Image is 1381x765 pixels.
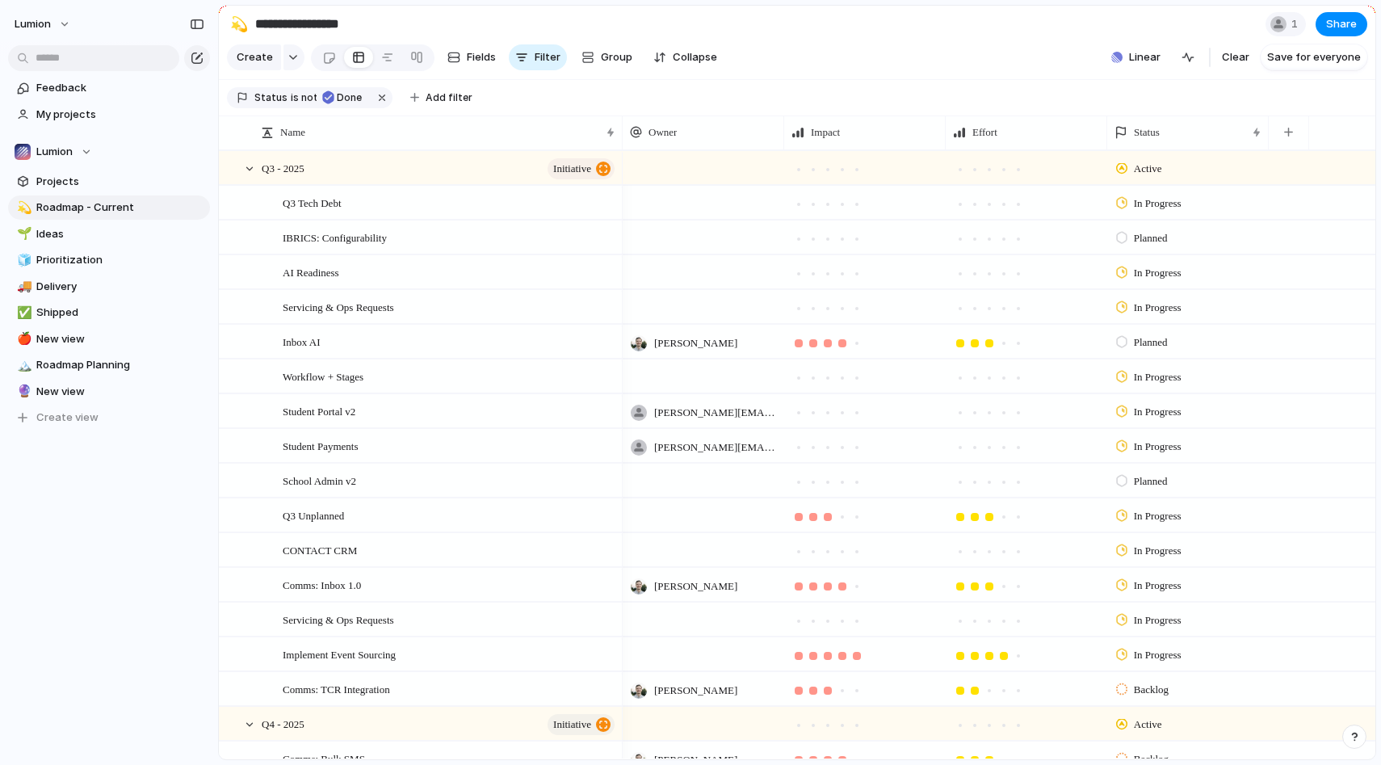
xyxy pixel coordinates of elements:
[36,252,204,268] span: Prioritization
[811,124,840,141] span: Impact
[36,384,204,400] span: New view
[15,200,31,216] button: 💫
[1105,45,1167,69] button: Linear
[1215,44,1256,70] button: Clear
[8,140,210,164] button: Lumion
[654,578,737,595] span: [PERSON_NAME]
[972,124,997,141] span: Effort
[262,714,304,733] span: Q4 - 2025
[1261,44,1367,70] button: Save for everyone
[426,90,472,105] span: Add filter
[647,44,724,70] button: Collapse
[1134,230,1168,246] span: Planned
[654,335,737,351] span: [PERSON_NAME]
[553,713,591,736] span: initiative
[283,367,363,385] span: Workflow + Stages
[36,305,204,321] span: Shipped
[654,405,777,421] span: [PERSON_NAME][EMAIL_ADDRESS][DOMAIN_NAME]
[283,610,394,628] span: Servicing & Ops Requests
[1134,265,1182,281] span: In Progress
[548,714,615,735] button: initiative
[654,439,777,456] span: [PERSON_NAME][EMAIL_ADDRESS][DOMAIN_NAME]
[283,506,344,524] span: Q3 Unplanned
[8,275,210,299] a: 🚚Delivery
[509,44,567,70] button: Filter
[1134,578,1182,594] span: In Progress
[226,11,252,37] button: 💫
[1134,682,1169,698] span: Backlog
[283,332,321,351] span: Inbox AI
[36,80,204,96] span: Feedback
[15,279,31,295] button: 🚚
[36,279,204,295] span: Delivery
[1134,439,1182,455] span: In Progress
[237,49,273,65] span: Create
[283,645,396,663] span: Implement Event Sourcing
[36,107,204,123] span: My projects
[601,49,632,65] span: Group
[441,44,502,70] button: Fields
[7,11,79,37] button: Lumion
[1134,161,1162,177] span: Active
[299,90,317,105] span: not
[1134,612,1182,628] span: In Progress
[1134,473,1168,490] span: Planned
[283,679,390,698] span: Comms: TCR Integration
[227,44,281,70] button: Create
[654,683,737,699] span: [PERSON_NAME]
[1134,543,1182,559] span: In Progress
[8,353,210,377] a: 🏔️Roadmap Planning
[15,384,31,400] button: 🔮
[283,228,387,246] span: IBRICS: Configurability
[1267,49,1361,65] span: Save for everyone
[283,540,357,559] span: CONTACT CRM
[318,89,372,107] button: Done
[15,226,31,242] button: 🌱
[283,575,361,594] span: Comms: Inbox 1.0
[262,158,304,177] span: Q3 - 2025
[15,331,31,347] button: 🍎
[1291,16,1303,32] span: 1
[17,356,28,375] div: 🏔️
[15,357,31,373] button: 🏔️
[36,200,204,216] span: Roadmap - Current
[8,195,210,220] a: 💫Roadmap - Current
[8,170,210,194] a: Projects
[8,327,210,351] a: 🍎New view
[1134,369,1182,385] span: In Progress
[8,248,210,272] a: 🧊Prioritization
[230,13,248,35] div: 💫
[337,90,362,105] span: Done
[8,406,210,430] button: Create view
[535,49,560,65] span: Filter
[36,357,204,373] span: Roadmap Planning
[283,436,359,455] span: Student Payments
[673,49,717,65] span: Collapse
[280,124,305,141] span: Name
[1134,195,1182,212] span: In Progress
[283,471,356,490] span: School Admin v2
[291,90,299,105] span: is
[36,174,204,190] span: Projects
[36,410,99,426] span: Create view
[283,263,339,281] span: AI Readiness
[36,144,73,160] span: Lumion
[17,225,28,243] div: 🌱
[553,158,591,180] span: initiative
[17,330,28,348] div: 🍎
[254,90,288,105] span: Status
[283,193,342,212] span: Q3 Tech Debt
[401,86,482,109] button: Add filter
[283,297,394,316] span: Servicing & Ops Requests
[8,380,210,404] div: 🔮New view
[1129,49,1161,65] span: Linear
[8,222,210,246] a: 🌱Ideas
[1134,647,1182,663] span: In Progress
[1134,717,1162,733] span: Active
